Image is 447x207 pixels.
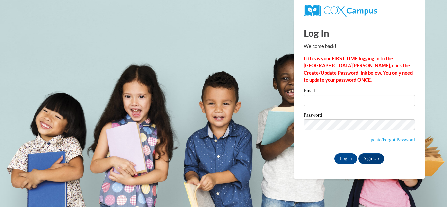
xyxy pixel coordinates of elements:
[367,137,415,142] a: Update/Forgot Password
[304,26,415,40] h1: Log In
[304,43,415,50] p: Welcome back!
[304,5,377,17] img: COX Campus
[304,88,415,95] label: Email
[304,5,415,17] a: COX Campus
[334,153,357,164] input: Log In
[304,56,413,83] strong: If this is your FIRST TIME logging in to the [GEOGRAPHIC_DATA][PERSON_NAME], click the Create/Upd...
[304,113,415,119] label: Password
[358,153,384,164] a: Sign Up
